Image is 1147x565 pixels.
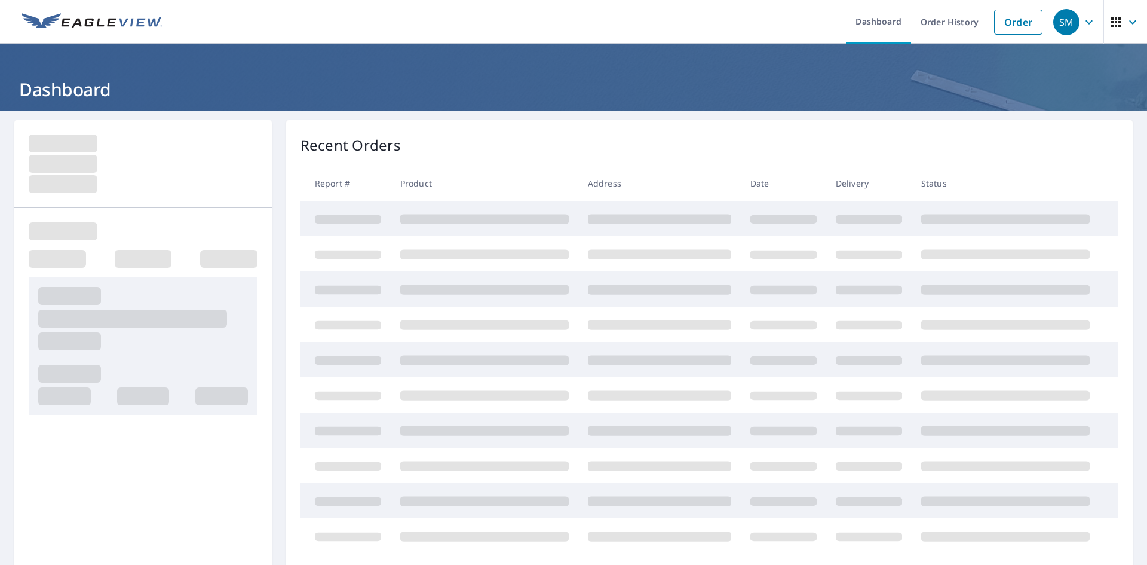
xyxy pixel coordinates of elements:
th: Delivery [826,166,912,201]
th: Report # [300,166,391,201]
th: Date [741,166,826,201]
p: Recent Orders [300,135,401,156]
img: EV Logo [22,13,162,31]
a: Order [994,10,1042,35]
h1: Dashboard [14,77,1133,102]
th: Status [912,166,1099,201]
div: SM [1053,9,1079,35]
th: Product [391,166,578,201]
th: Address [578,166,741,201]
